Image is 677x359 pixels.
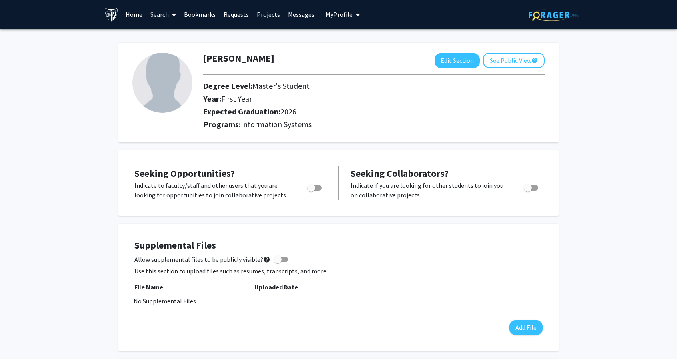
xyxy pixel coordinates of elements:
p: Use this section to upload files such as resumes, transcripts, and more. [134,266,543,276]
a: Home [122,0,146,28]
span: 2026 [280,106,296,116]
h2: Year: [203,94,476,104]
b: File Name [134,283,163,291]
mat-icon: help [531,56,538,65]
p: Indicate to faculty/staff and other users that you are looking for opportunities to join collabor... [134,181,292,200]
iframe: Chat [6,323,34,353]
span: First Year [221,94,252,104]
h2: Programs: [203,120,545,129]
h2: Expected Graduation: [203,107,476,116]
span: Allow supplemental files to be publicly visible? [134,255,270,264]
h2: Degree Level: [203,81,476,91]
span: Seeking Collaborators? [351,167,449,179]
div: Toggle [304,181,326,193]
h4: Supplemental Files [134,240,543,251]
button: Edit Section [435,53,480,68]
span: Information Systems [241,119,312,129]
div: No Supplemental Files [134,296,543,306]
h1: [PERSON_NAME] [203,53,274,64]
a: Bookmarks [180,0,220,28]
b: Uploaded Date [254,283,298,291]
button: Add File [509,320,543,335]
p: Indicate if you are looking for other students to join you on collaborative projects. [351,181,509,200]
a: Requests [220,0,253,28]
a: Search [146,0,180,28]
span: Master's Student [252,81,310,91]
a: Messages [284,0,318,28]
mat-icon: help [263,255,270,264]
a: Projects [253,0,284,28]
span: Seeking Opportunities? [134,167,235,179]
img: Johns Hopkins University Logo [104,8,118,22]
img: Profile Picture [132,53,192,113]
button: See Public View [483,53,545,68]
div: Toggle [521,181,543,193]
img: ForagerOne Logo [529,9,579,21]
span: My Profile [326,10,353,18]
